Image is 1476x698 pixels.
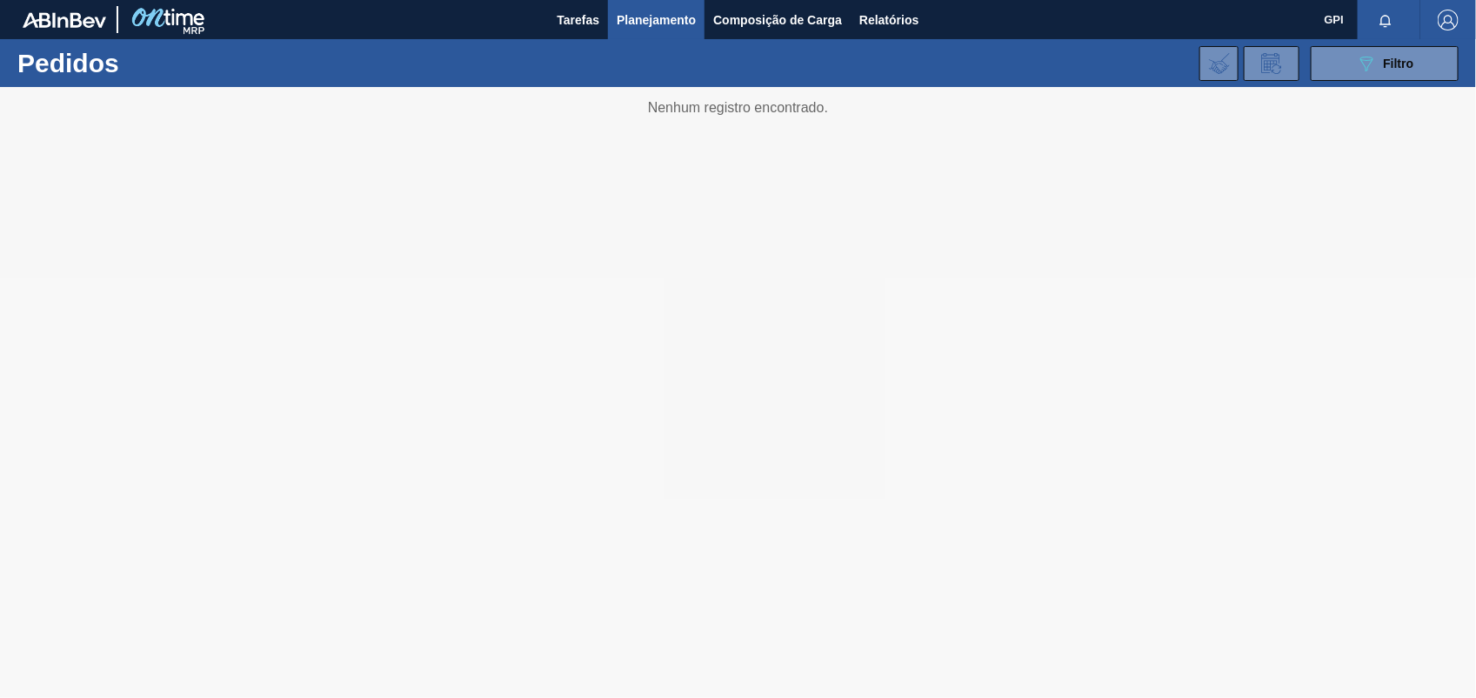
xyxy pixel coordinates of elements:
[23,12,106,28] img: TNhmsLtSVTkK8tSr43FrP2fwEKptu5GPRR3wAAAABJRU5ErkJggg==
[617,10,696,30] span: Planejamento
[1384,57,1414,70] span: Filtro
[17,53,272,73] h1: Pedidos
[557,10,599,30] span: Tarefas
[1358,8,1413,32] button: Notificações
[1244,46,1299,81] div: Solicitação de Revisão de Pedidos
[1311,46,1459,81] button: Filtro
[859,10,918,30] span: Relatórios
[1199,46,1239,81] div: Importar Negociações dos Pedidos
[1438,10,1459,30] img: Logout
[713,10,842,30] span: Composição de Carga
